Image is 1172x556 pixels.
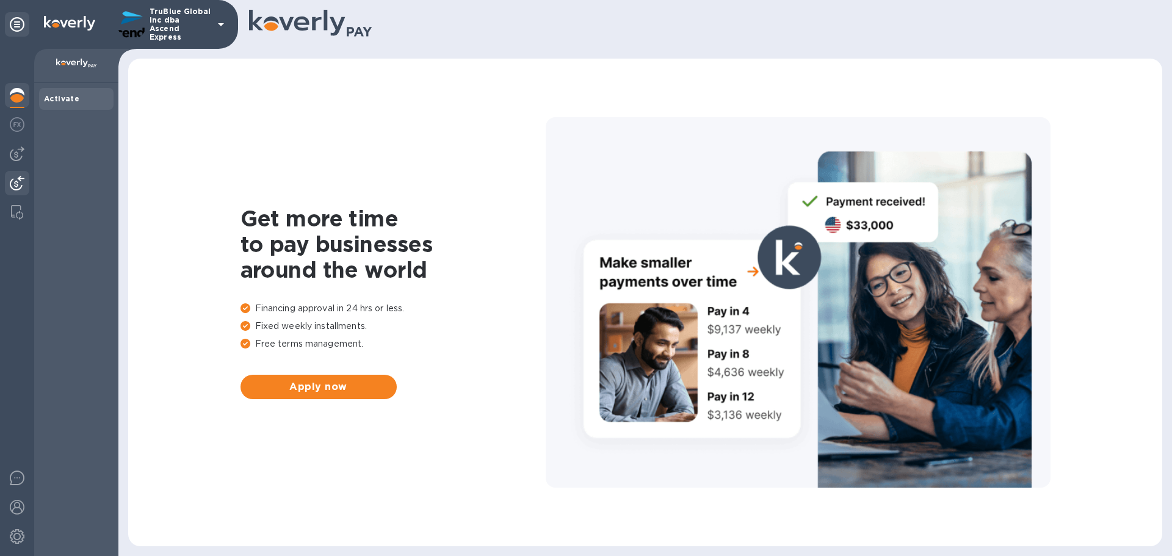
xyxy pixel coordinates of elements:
p: Financing approval in 24 hrs or less. [241,302,546,315]
p: TruBlue Global Inc dba Ascend Express [150,7,211,42]
b: Activate [44,94,79,103]
img: Foreign exchange [10,117,24,132]
p: Fixed weekly installments. [241,320,546,333]
button: Apply now [241,375,397,399]
img: Logo [44,16,95,31]
div: Unpin categories [5,12,29,37]
span: Apply now [250,380,387,394]
h1: Get more time to pay businesses around the world [241,206,546,283]
p: Free terms management. [241,338,546,350]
